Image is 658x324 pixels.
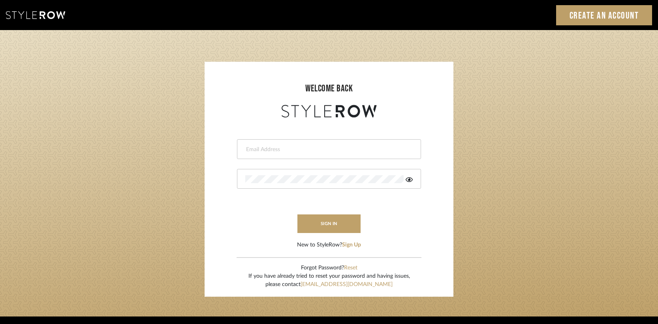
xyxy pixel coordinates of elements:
div: New to StyleRow? [297,241,361,249]
button: Sign Up [342,241,361,249]
input: Email Address [245,146,411,153]
button: Reset [344,264,357,272]
div: If you have already tried to reset your password and having issues, please contact [248,272,410,289]
div: welcome back [212,81,446,96]
a: [EMAIL_ADDRESS][DOMAIN_NAME] [301,282,393,287]
button: sign in [297,214,361,233]
a: Create an Account [556,5,652,25]
div: Forgot Password? [248,264,410,272]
